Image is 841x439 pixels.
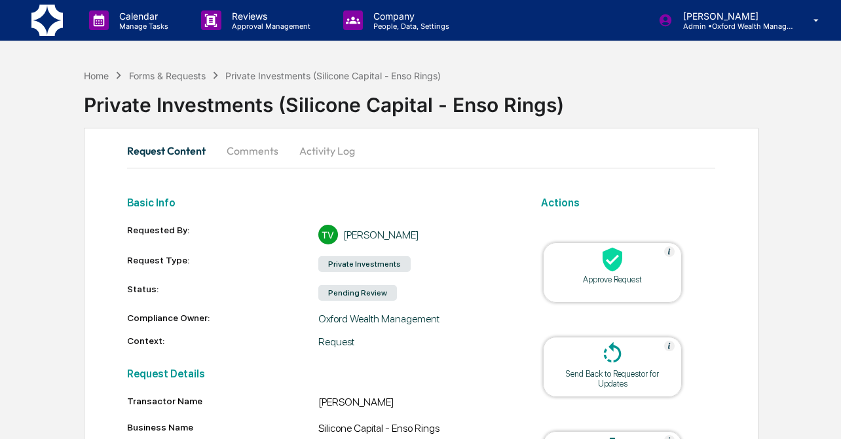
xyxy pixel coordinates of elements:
iframe: Open customer support [799,396,834,431]
div: Home [84,70,109,81]
button: Request Content [127,135,216,166]
div: Silicone Capital - Enso Rings [318,422,510,438]
div: Status: [127,284,318,302]
p: Admin • Oxford Wealth Management [673,22,794,31]
div: Private Investments (Silicone Capital - Enso Rings) [225,70,441,81]
div: Business Name [127,422,318,432]
p: Calendar [109,10,175,22]
div: Context: [127,335,318,348]
p: Company [363,10,456,22]
div: Forms & Requests [129,70,206,81]
div: Requested By: [127,225,318,244]
div: Transactor Name [127,396,318,406]
h2: Actions [541,197,715,209]
button: Comments [216,135,289,166]
img: Help [664,246,675,257]
p: [PERSON_NAME] [673,10,794,22]
p: People, Data, Settings [363,22,456,31]
div: Pending Review [318,285,397,301]
div: Compliance Owner: [127,313,318,325]
div: Private Investments [318,256,411,272]
p: Reviews [221,10,317,22]
img: Help [664,341,675,351]
div: Send Back to Requestor for Updates [553,369,671,389]
div: TV [318,225,338,244]
div: Approve Request [553,275,671,284]
p: Approval Management [221,22,317,31]
button: Activity Log [289,135,365,166]
h2: Basic Info [127,197,510,209]
h2: Request Details [127,368,510,380]
img: logo [31,5,63,36]
div: Private Investments (Silicone Capital - Enso Rings) [84,83,841,117]
div: [PERSON_NAME] [343,229,419,241]
div: Request Type: [127,255,318,273]
div: secondary tabs example [127,135,716,166]
div: Request [318,335,510,348]
div: [PERSON_NAME] [318,396,510,411]
div: Oxford Wealth Management [318,313,510,325]
p: Manage Tasks [109,22,175,31]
